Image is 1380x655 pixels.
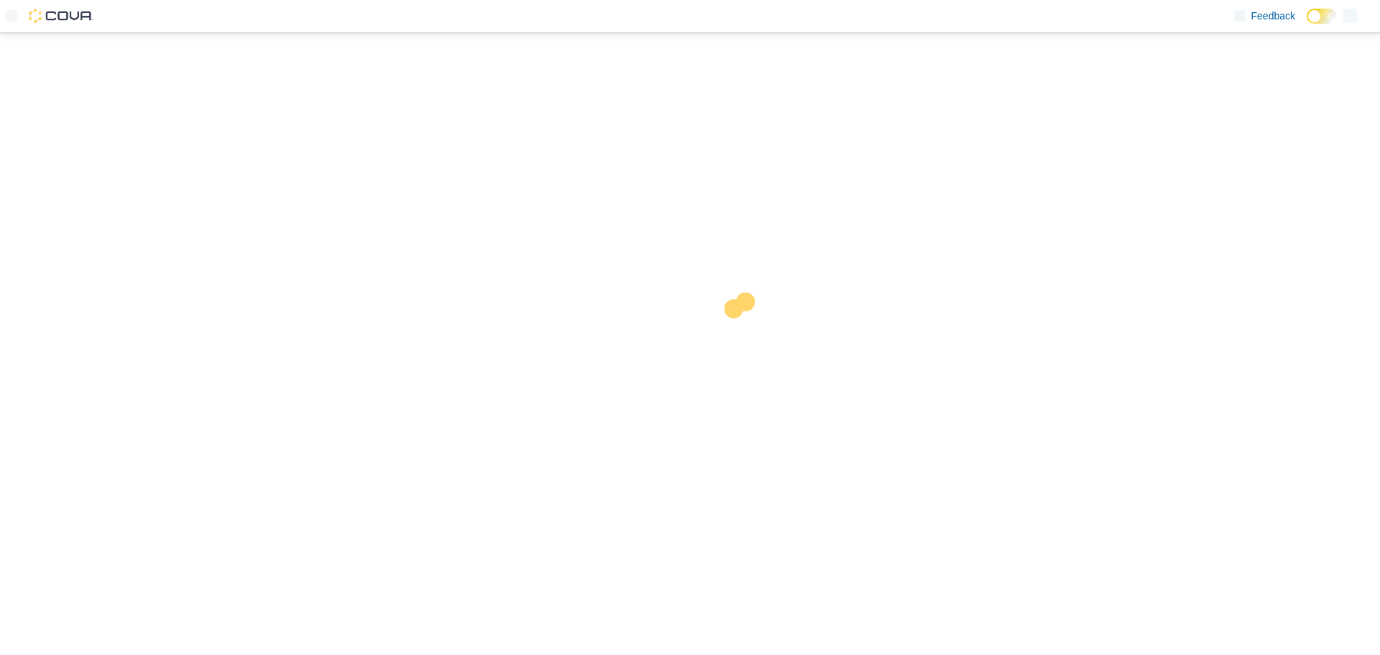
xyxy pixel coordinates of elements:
input: Dark Mode [1307,9,1337,24]
a: Feedback [1228,1,1301,30]
img: cova-loader [690,282,798,390]
img: Cova [29,9,93,23]
span: Feedback [1251,9,1295,23]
